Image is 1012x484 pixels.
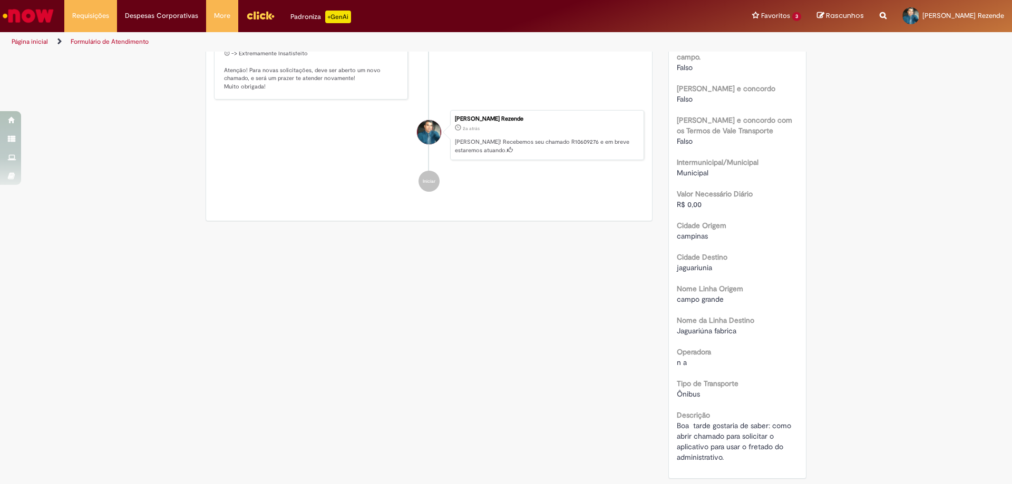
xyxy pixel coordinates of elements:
[214,11,230,21] span: More
[677,263,712,272] span: jaguariunia
[817,11,864,21] a: Rascunhos
[677,136,693,146] span: Falso
[677,221,726,230] b: Cidade Origem
[455,116,638,122] div: [PERSON_NAME] Rezende
[677,200,702,209] span: R$ 0,00
[463,125,480,132] span: 2a atrás
[677,63,693,72] span: Falso
[214,110,644,161] li: Vanildo Trindade Rezende
[72,11,109,21] span: Requisições
[677,189,753,199] b: Valor Necessário Diário
[677,410,710,420] b: Descrição
[677,326,736,335] span: Jaguariúna fabrica
[677,315,754,325] b: Nome da Linha Destino
[417,120,441,144] div: Vanildo Trindade Rezende
[677,252,727,262] b: Cidade Destino
[677,389,700,399] span: Ônibus
[463,125,480,132] time: 25/10/2023 12:57:06
[12,37,48,46] a: Página inicial
[677,347,711,357] b: Operadora
[677,115,792,135] b: [PERSON_NAME] e concordo com os Termos de Vale Transporte
[677,379,738,388] b: Tipo de Transporte
[826,11,864,21] span: Rascunhos
[677,94,693,104] span: Falso
[677,31,782,62] b: Todas as linhas/trechos que necessito estão cadastras neste campo.
[71,37,149,46] a: Formulário de Atendimento
[792,12,801,21] span: 3
[8,32,667,52] ul: Trilhas de página
[455,138,638,154] p: [PERSON_NAME]! Recebemos seu chamado R10609276 e em breve estaremos atuando.
[677,168,708,177] span: Municipal
[325,11,351,23] p: +GenAi
[922,11,1004,20] span: [PERSON_NAME] Rezende
[677,294,724,304] span: campo grande
[290,11,351,23] div: Padroniza
[677,84,775,93] b: [PERSON_NAME] e concordo
[761,11,790,21] span: Favoritos
[677,284,743,293] b: Nome Linha Origem
[677,358,687,367] span: n a
[1,5,55,26] img: ServiceNow
[677,157,758,167] b: Intermunicipal/Municipal
[677,421,793,462] span: Boa tarde gostaria de saber: como abrir chamado para solicitar o aplicativo para usar o fretado d...
[677,231,708,241] span: campinas
[246,7,275,23] img: click_logo_yellow_360x200.png
[125,11,198,21] span: Despesas Corporativas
